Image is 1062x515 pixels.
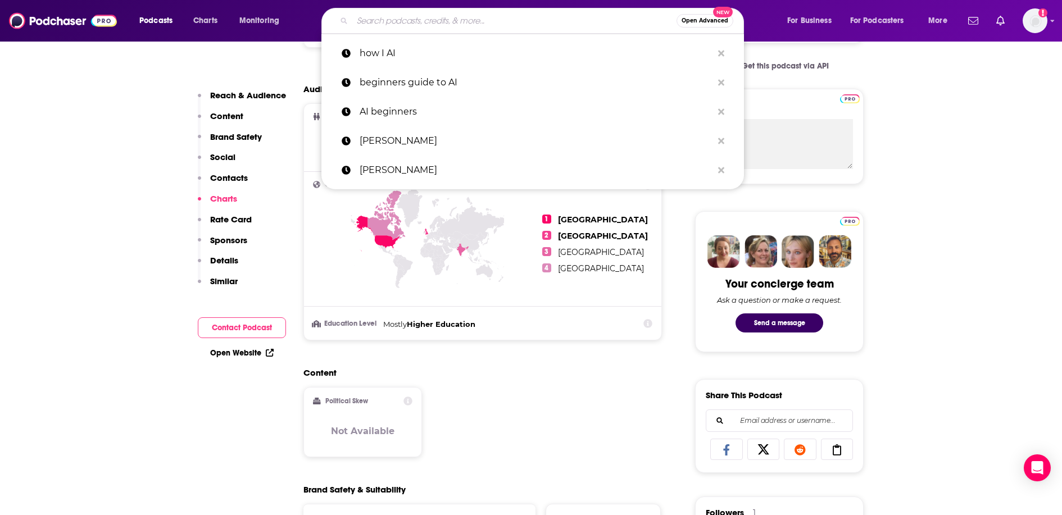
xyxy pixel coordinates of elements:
p: Rate Card [210,214,252,225]
a: Get this podcast via API [721,52,838,80]
a: [GEOGRAPHIC_DATA] [558,215,648,225]
span: New [713,7,733,17]
span: 4 [542,263,551,272]
a: Open Website [210,348,274,358]
img: Podchaser Pro [840,217,860,226]
span: More [928,13,947,29]
button: open menu [920,12,961,30]
div: Your concierge team [725,277,834,291]
div: Search followers [706,409,853,432]
p: Charts [210,193,237,204]
img: Podchaser - Follow, Share and Rate Podcasts [9,10,117,31]
a: [GEOGRAPHIC_DATA] [558,231,648,241]
a: Copy Link [821,439,854,460]
p: Social [210,152,235,162]
button: Show profile menu [1023,8,1047,33]
a: [GEOGRAPHIC_DATA] [558,263,644,274]
span: Logged in as Ruth_Nebius [1023,8,1047,33]
h3: Share This Podcast [706,390,782,400]
p: dietmar fisher [360,156,712,185]
button: Contact Podcast [198,317,286,338]
a: beginners guide to AI [321,68,744,97]
span: 2 [542,231,551,240]
span: Podcasts [139,13,173,29]
img: Jon Profile [819,235,851,268]
input: Email address or username... [715,410,843,431]
svg: Add a profile image [1038,8,1047,17]
div: Ask a question or make a request. [717,295,842,304]
span: Mostly [383,320,407,329]
a: how I AI [321,39,744,68]
label: My Notes [706,99,853,119]
button: Social [198,152,235,172]
p: AI beginners [360,97,712,126]
img: Podchaser Pro [840,94,860,103]
button: open menu [131,12,187,30]
span: 3 [542,247,551,256]
img: Jules Profile [782,235,814,268]
button: open menu [232,12,294,30]
input: Search podcasts, credits, & more... [352,12,677,30]
span: Open Advanced [682,18,728,24]
button: Brand Safety [198,131,262,152]
p: Reach & Audience [210,90,286,101]
h2: Content [303,367,653,378]
button: Contacts [198,172,248,193]
a: Pro website [840,93,860,103]
div: Open Intercom Messenger [1024,454,1051,481]
a: [PERSON_NAME] [321,156,744,185]
button: Similar [198,276,238,297]
button: Sponsors [198,235,247,256]
h3: Not Available [331,426,394,436]
span: Monitoring [239,13,279,29]
button: Open AdvancedNew [677,14,733,28]
a: Show notifications dropdown [964,11,983,30]
a: [GEOGRAPHIC_DATA] [558,247,644,257]
a: Show notifications dropdown [992,11,1009,30]
h3: Education Level [313,320,379,327]
a: Share on X/Twitter [747,439,780,460]
button: Rate Card [198,214,252,235]
p: dietmar fischer [360,126,712,156]
p: Details [210,255,238,266]
span: Higher Education [407,320,475,329]
button: Details [198,255,238,276]
span: Charts [193,13,217,29]
h2: Audience Demographics [303,84,406,94]
a: Share on Reddit [784,439,816,460]
a: Pro website [840,215,860,226]
img: Barbara Profile [745,235,777,268]
button: Charts [198,193,237,214]
button: Content [198,111,243,131]
p: Sponsors [210,235,247,245]
a: AI beginners [321,97,744,126]
span: Get this podcast via API [742,61,829,71]
a: Charts [186,12,224,30]
span: 1 [542,215,551,224]
p: Content [210,111,243,121]
button: Send a message [736,313,823,332]
button: open menu [843,12,920,30]
p: Brand Safety [210,131,262,142]
h2: Brand Safety & Suitability [303,484,406,495]
button: open menu [779,12,846,30]
img: Sydney Profile [707,235,740,268]
span: For Business [787,13,832,29]
div: Search podcasts, credits, & more... [332,8,755,34]
p: Similar [210,276,238,286]
img: User Profile [1023,8,1047,33]
button: Reach & Audience [198,90,286,111]
h2: Political Skew [325,397,368,405]
span: Countries [325,181,357,188]
p: beginners guide to AI [360,68,712,97]
p: how I AI [360,39,712,68]
a: Share on Facebook [710,439,743,460]
span: For Podcasters [850,13,904,29]
p: Contacts [210,172,248,183]
a: [PERSON_NAME] [321,126,744,156]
